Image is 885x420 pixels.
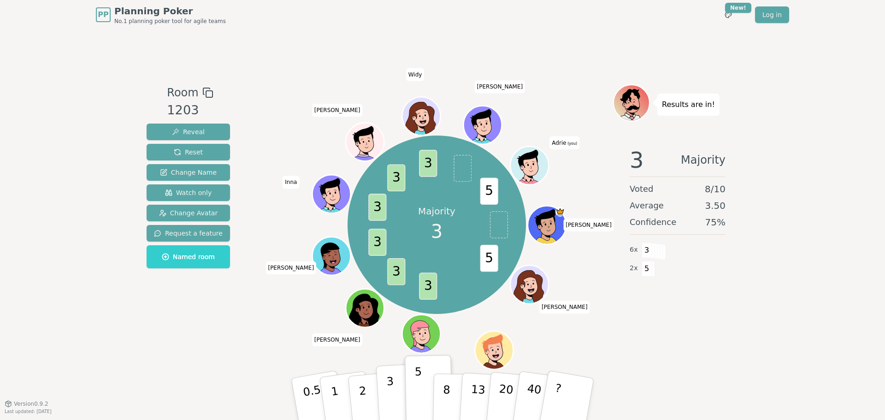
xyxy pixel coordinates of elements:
span: Planning Poker [114,5,226,18]
span: Change Name [160,168,217,177]
p: Results are in! [662,98,715,111]
span: 3 [387,165,405,192]
span: Click to change your name [406,68,425,81]
span: 2 x [630,263,638,273]
span: 3 [431,218,442,245]
span: 3 [419,150,437,177]
span: 5 [480,178,498,205]
button: Reset [147,144,230,160]
span: Majority [681,149,726,171]
div: 1203 [167,101,213,120]
span: Reset [174,148,203,157]
div: New! [725,3,751,13]
button: Watch only [147,184,230,201]
span: Click to change your name [312,333,363,346]
span: 3.50 [705,199,726,212]
span: Request a feature [154,229,223,238]
a: PPPlanning PokerNo.1 planning poker tool for agile teams [96,5,226,25]
span: 75 % [705,216,726,229]
span: 3 [387,258,405,285]
button: Click to change your avatar [511,148,547,183]
span: 3 [368,229,386,256]
span: 3 [419,272,437,300]
span: Click to change your name [563,219,614,231]
p: 5 [415,365,423,415]
span: Confidence [630,216,676,229]
button: Reveal [147,124,230,140]
p: Majority [418,205,455,218]
span: Room [167,84,198,101]
span: Version 0.9.2 [14,400,48,408]
span: Click to change your name [475,80,525,93]
span: Last updated: [DATE] [5,409,52,414]
span: 3 [642,243,652,258]
span: PP [98,9,108,20]
span: (you) [566,141,578,145]
button: Change Name [147,164,230,181]
a: Log in [755,6,789,23]
button: Change Avatar [147,205,230,221]
span: Voted [630,183,654,195]
span: Click to change your name [283,176,299,189]
span: 3 [368,194,386,221]
button: Request a feature [147,225,230,242]
span: Reveal [172,127,205,136]
span: Nguyen is the host [555,207,565,217]
button: Named room [147,245,230,268]
span: 6 x [630,245,638,255]
span: Click to change your name [539,301,590,314]
span: Average [630,199,664,212]
span: Click to change your name [549,136,579,149]
span: 8 / 10 [705,183,726,195]
span: Click to change your name [312,103,363,116]
span: No.1 planning poker tool for agile teams [114,18,226,25]
span: Watch only [165,188,212,197]
button: New! [720,6,737,23]
span: Click to change your name [265,261,316,274]
span: 3 [630,149,644,171]
span: Named room [162,252,215,261]
span: 5 [480,245,498,272]
span: 5 [642,261,652,277]
span: Change Avatar [159,208,218,218]
button: Version0.9.2 [5,400,48,408]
